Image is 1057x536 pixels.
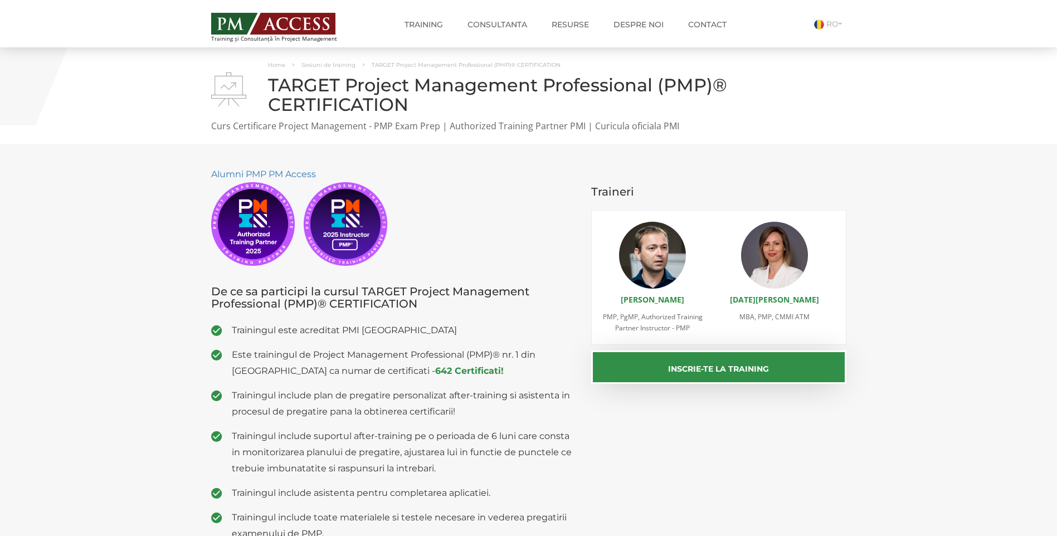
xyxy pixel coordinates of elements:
a: [PERSON_NAME] [621,294,684,305]
h1: TARGET Project Management Professional (PMP)® CERTIFICATION [211,75,846,114]
span: Training și Consultanță în Project Management [211,36,358,42]
span: Trainingul include asistenta pentru completarea aplicatiei. [232,485,575,501]
span: PMP, PgMP, Authorized Training Partner Instructor - PMP [603,312,703,333]
a: Training și Consultanță în Project Management [211,9,358,42]
span: Trainingul este acreditat PMI [GEOGRAPHIC_DATA] [232,322,575,338]
a: Consultanta [459,13,535,36]
a: 642 Certificati! [435,366,504,376]
p: Curs Certificare Project Management - PMP Exam Prep | Authorized Training Partner PMI | Curicula ... [211,120,846,133]
a: [DATE][PERSON_NAME] [730,294,819,305]
img: TARGET Project Management Professional (PMP)® CERTIFICATION [211,72,246,106]
span: TARGET Project Management Professional (PMP)® CERTIFICATION [372,61,561,69]
a: Alumni PMP PM Access [211,169,316,179]
a: Despre noi [605,13,672,36]
button: Inscrie-te la training [591,350,846,384]
h3: Traineri [591,186,846,198]
span: Este trainingul de Project Management Professional (PMP)® nr. 1 din [GEOGRAPHIC_DATA] ca numar de... [232,347,575,379]
a: Resurse [543,13,597,36]
a: Training [396,13,451,36]
span: MBA, PMP, CMMI ATM [739,312,810,321]
a: Home [268,61,285,69]
a: Contact [680,13,735,36]
img: PM ACCESS - Echipa traineri si consultanti certificati PMP: Narciss Popescu, Mihai Olaru, Monica ... [211,13,335,35]
h3: De ce sa participi la cursul TARGET Project Management Professional (PMP)® CERTIFICATION [211,285,575,310]
img: Romana [814,20,824,30]
span: Trainingul include plan de pregatire personalizat after-training si asistenta in procesul de preg... [232,387,575,420]
span: Trainingul include suportul after-training pe o perioada de 6 luni care consta in monitorizarea p... [232,428,575,476]
a: Sesiuni de training [301,61,355,69]
a: RO [814,19,846,29]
